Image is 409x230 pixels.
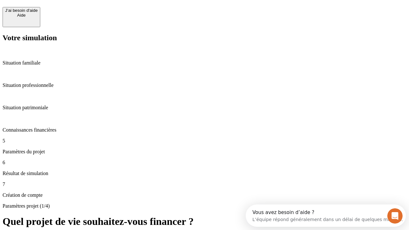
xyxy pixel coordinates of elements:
[3,216,406,227] h1: Quel projet de vie souhaitez-vous financer ?
[3,181,406,187] p: 7
[3,138,406,144] p: 5
[3,192,406,198] p: Création de compte
[3,127,406,133] p: Connaissances financières
[7,5,157,11] div: Vous avez besoin d’aide ?
[3,149,406,155] p: Paramètres du projet
[387,208,403,224] iframe: Intercom live chat
[3,60,406,66] p: Situation familiale
[3,82,406,88] p: Situation professionnelle
[246,204,406,227] iframe: Intercom live chat discovery launcher
[5,13,38,18] div: Aide
[5,8,38,13] div: J’ai besoin d'aide
[3,203,406,209] p: Paramètres projet (1/4)
[3,7,40,27] button: J’ai besoin d'aideAide
[7,11,157,17] div: L’équipe répond généralement dans un délai de quelques minutes.
[3,34,406,42] h2: Votre simulation
[3,3,176,20] div: Ouvrir le Messenger Intercom
[3,105,406,111] p: Situation patrimoniale
[3,171,406,176] p: Résultat de simulation
[3,160,406,165] p: 6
